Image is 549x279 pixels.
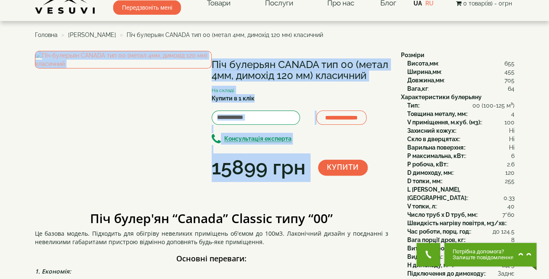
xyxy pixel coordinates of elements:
[511,110,515,118] span: 4
[407,68,441,75] b: Ширина,мм
[509,143,515,152] span: Ні
[176,253,247,263] strong: Основні переваги:
[407,227,515,236] div: :
[504,59,515,68] span: 655
[212,153,305,182] div: 15899 грн
[407,118,515,126] div: :
[407,84,515,93] div: :
[407,153,465,159] b: P максимальна, кВт:
[224,136,292,142] b: Консультація експерта
[35,51,212,68] img: Піч булерьян CANADA тип 00 (метал 4мм, димохід 120 мм) класичний
[504,68,515,76] span: 455
[212,59,388,82] h1: Піч булерьян CANADA тип 00 (метал 4мм, димохід 120 мм) класичний
[401,94,482,100] b: Характеристики булерьяну
[407,270,485,277] b: Підключення до димоходу:
[212,94,255,103] label: Купити в 1 клік
[453,255,514,261] span: Залиште повідомлення
[407,77,444,84] b: Довжина,мм
[407,135,515,143] div: :
[407,245,475,252] b: Витрати дров, м3/міс*:
[504,118,515,126] span: 100
[511,236,515,244] span: 8
[453,249,514,255] span: Потрібна допомога?
[407,76,515,84] div: :
[35,267,71,275] em: 1. Економія:
[407,169,453,176] b: D димоходу, мм:
[407,220,506,226] b: Швидкість нагріву повітря, м3/хв:
[407,160,515,168] div: :
[507,202,515,211] span: 40
[407,144,465,151] b: Варильна поверхня:
[407,253,515,261] div: :
[504,194,515,202] span: 0.33
[407,143,515,152] div: :
[401,52,424,58] b: Розміри
[127,32,323,38] span: Піч булерьян CANADA тип 00 (метал 4мм, димохід 120 мм) класичний
[407,253,442,260] b: Вид палива:
[318,160,368,176] button: Купити
[407,126,515,135] div: :
[407,228,470,235] b: Час роботи, порц. год:
[407,110,515,118] div: :
[407,60,438,67] b: Висота,мм
[407,119,481,126] b: V приміщення, м.куб. (м3):
[68,32,116,38] a: [PERSON_NAME]
[407,236,515,244] div: :
[507,227,515,236] span: 4.5
[407,161,448,168] b: P робоча, кВт:
[509,126,515,135] span: Ні
[407,203,436,210] b: V топки, л:
[407,136,459,142] b: Скло в дверцятах:
[407,102,419,109] b: Тип:
[505,168,515,177] span: 120
[407,111,467,117] b: Товщина металу, мм:
[407,211,515,219] div: :
[498,269,515,278] span: Заднє
[407,261,515,269] div: :
[407,178,442,184] b: D топки, мм:
[407,211,477,218] b: Число труб x D труб, мм:
[504,76,515,84] span: 705
[407,168,515,177] div: :
[407,269,515,278] div: :
[511,152,515,160] span: 6
[416,243,440,266] button: Get Call button
[407,244,515,253] div: :
[507,160,515,168] span: 2.6
[407,202,515,211] div: :
[407,186,467,201] b: L [PERSON_NAME], [GEOGRAPHIC_DATA]:
[407,85,428,92] b: Вага,кг
[444,243,536,266] button: Chat button
[407,177,515,185] div: :
[508,84,515,93] span: 64
[407,152,515,160] div: :
[407,237,465,243] b: Вага порції дров, кг:
[509,135,515,143] span: Ні
[407,101,515,110] div: :
[35,229,388,246] p: Це базова модель. Підходить для обігріву невеликих приміщень об'ємом до 100м3. Лаконічний дизайн ...
[113,0,181,15] span: Передзвоніть мені
[407,262,453,268] b: H димоходу, м**:
[407,68,515,76] div: :
[407,219,515,227] div: :
[212,87,234,93] small: На складі
[407,127,456,134] b: Захисний кожух:
[493,227,507,236] span: до 12
[35,32,58,38] a: Головна
[407,59,515,68] div: :
[472,101,515,110] span: 00 (100-125 м³)
[505,177,515,185] span: 255
[90,210,333,227] strong: Піч булер'ян “Canada” Classic типу “00”
[407,185,515,202] div: :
